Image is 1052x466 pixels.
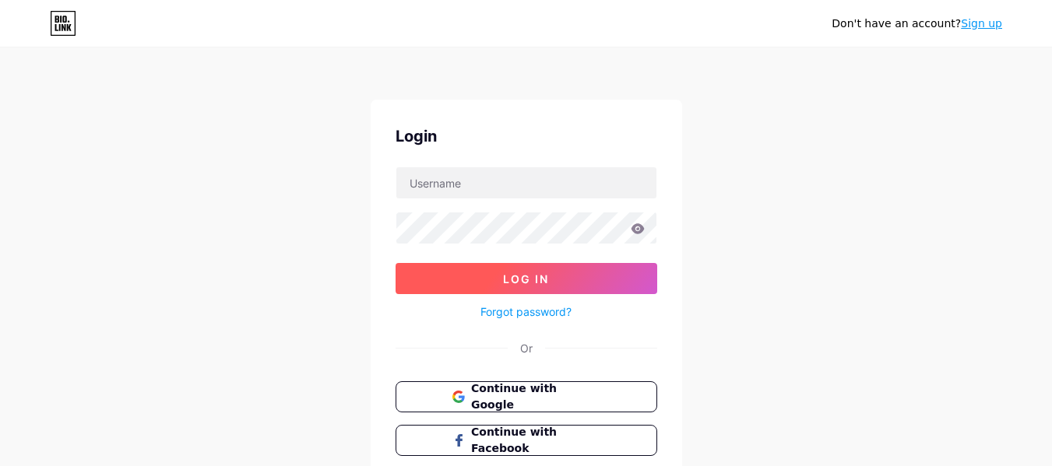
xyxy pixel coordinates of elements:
button: Log In [396,263,657,294]
button: Continue with Google [396,381,657,412]
button: Continue with Facebook [396,425,657,456]
div: Login [396,124,657,148]
div: Don't have an account? [832,16,1002,32]
span: Log In [503,272,549,286]
a: Sign up [961,17,1002,30]
div: Or [520,340,533,356]
a: Forgot password? [480,303,572,320]
input: Username [396,167,656,198]
span: Continue with Facebook [471,424,600,457]
span: Continue with Google [471,380,600,413]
